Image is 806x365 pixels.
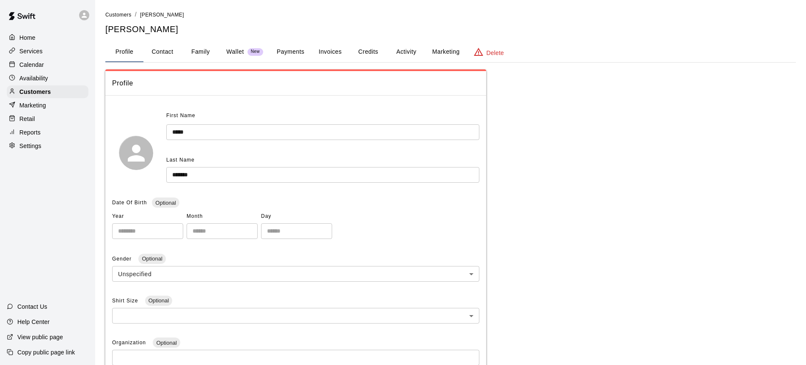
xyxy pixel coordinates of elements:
span: Day [261,210,332,223]
p: Customers [19,88,51,96]
span: [PERSON_NAME] [140,12,184,18]
span: Last Name [166,157,195,163]
button: Family [182,42,220,62]
p: Reports [19,128,41,137]
h5: [PERSON_NAME] [105,24,796,35]
p: Settings [19,142,41,150]
p: Copy public page link [17,348,75,357]
p: Retail [19,115,35,123]
span: Month [187,210,258,223]
a: Customers [7,85,88,98]
span: New [248,49,263,55]
button: Payments [270,42,311,62]
p: Home [19,33,36,42]
p: Calendar [19,60,44,69]
p: Marketing [19,101,46,110]
span: Profile [112,78,479,89]
a: Settings [7,140,88,152]
a: Home [7,31,88,44]
span: Optional [152,200,179,206]
nav: breadcrumb [105,10,796,19]
span: Date Of Birth [112,200,147,206]
p: Availability [19,74,48,82]
p: Delete [487,49,504,57]
span: Customers [105,12,132,18]
button: Profile [105,42,143,62]
p: View public page [17,333,63,341]
span: Year [112,210,183,223]
span: Organization [112,340,148,346]
li: / [135,10,137,19]
p: Wallet [226,47,244,56]
span: Gender [112,256,133,262]
span: First Name [166,109,195,123]
p: Help Center [17,318,50,326]
span: Optional [153,340,180,346]
p: Contact Us [17,302,47,311]
button: Activity [387,42,425,62]
span: Optional [138,255,165,262]
span: Optional [145,297,172,304]
button: Marketing [425,42,466,62]
a: Services [7,45,88,58]
a: Availability [7,72,88,85]
a: Calendar [7,58,88,71]
p: Services [19,47,43,55]
button: Contact [143,42,182,62]
div: basic tabs example [105,42,796,62]
button: Credits [349,42,387,62]
span: Shirt Size [112,298,140,304]
a: Reports [7,126,88,139]
a: Retail [7,113,88,125]
button: Invoices [311,42,349,62]
a: Customers [105,11,132,18]
div: Unspecified [112,266,479,282]
a: Marketing [7,99,88,112]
